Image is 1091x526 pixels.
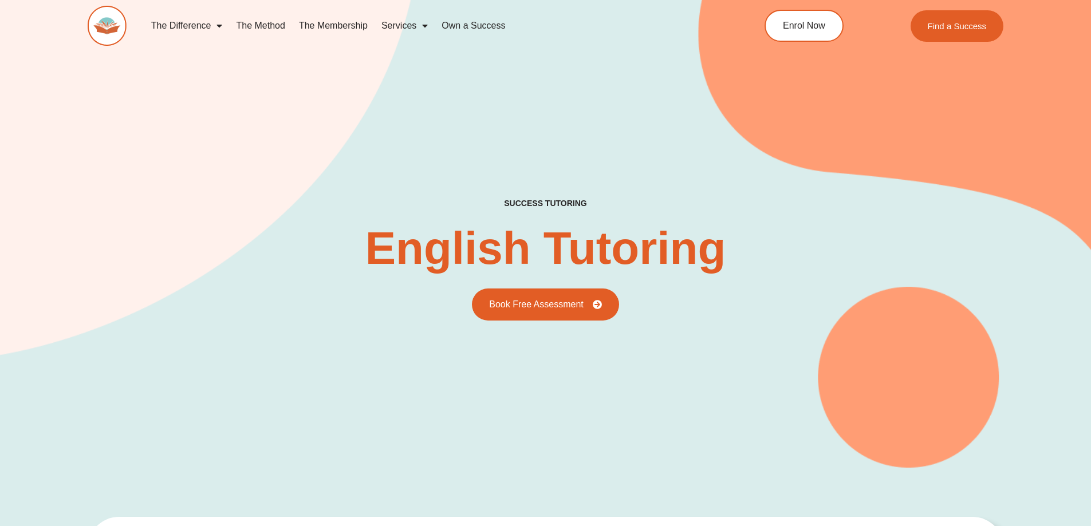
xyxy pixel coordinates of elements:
h2: English Tutoring [365,226,726,271]
a: Find a Success [911,10,1004,42]
a: Services [375,13,435,39]
h2: success tutoring [504,198,586,208]
span: Find a Success [928,22,987,30]
span: Book Free Assessment [489,300,584,309]
a: The Difference [144,13,230,39]
a: The Membership [292,13,375,39]
a: The Method [229,13,292,39]
a: Own a Success [435,13,512,39]
nav: Menu [144,13,712,39]
a: Enrol Now [765,10,844,42]
a: Book Free Assessment [472,288,619,321]
span: Enrol Now [783,21,825,30]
